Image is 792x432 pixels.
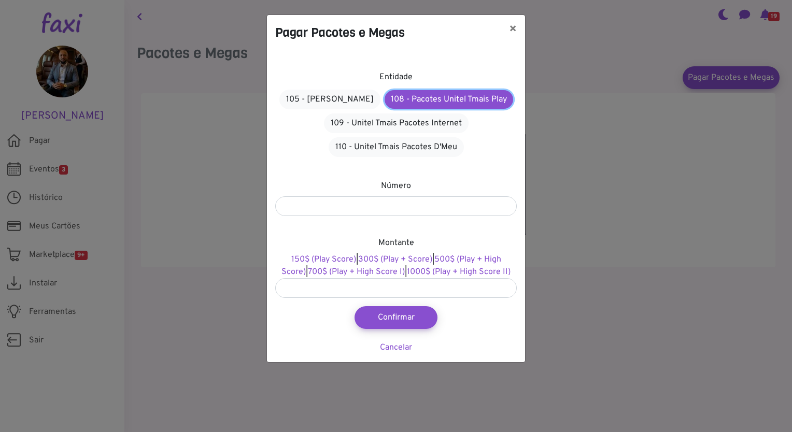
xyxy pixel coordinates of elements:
[407,267,511,277] a: 1000$ (Play + High Score II)
[385,90,513,109] a: 108 - Pacotes Unitel Tmais Play
[329,137,464,157] a: 110 - Unitel Tmais Pacotes D'Meu
[379,71,413,83] label: Entidade
[275,253,517,278] div: | | | |
[378,237,414,249] label: Montante
[291,254,356,265] a: 150$ (Play Score)
[355,306,437,329] button: Confirmar
[501,15,525,44] button: ×
[324,113,469,133] a: 109 - Unitel Tmais Pacotes Internet
[381,180,411,192] label: Número
[380,342,412,353] a: Cancelar
[308,267,405,277] a: 700$ (Play + High Score I)
[275,23,405,42] h4: Pagar Pacotes e Megas
[279,90,380,109] a: 105 - [PERSON_NAME]
[358,254,432,265] a: 300$ (Play + Score)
